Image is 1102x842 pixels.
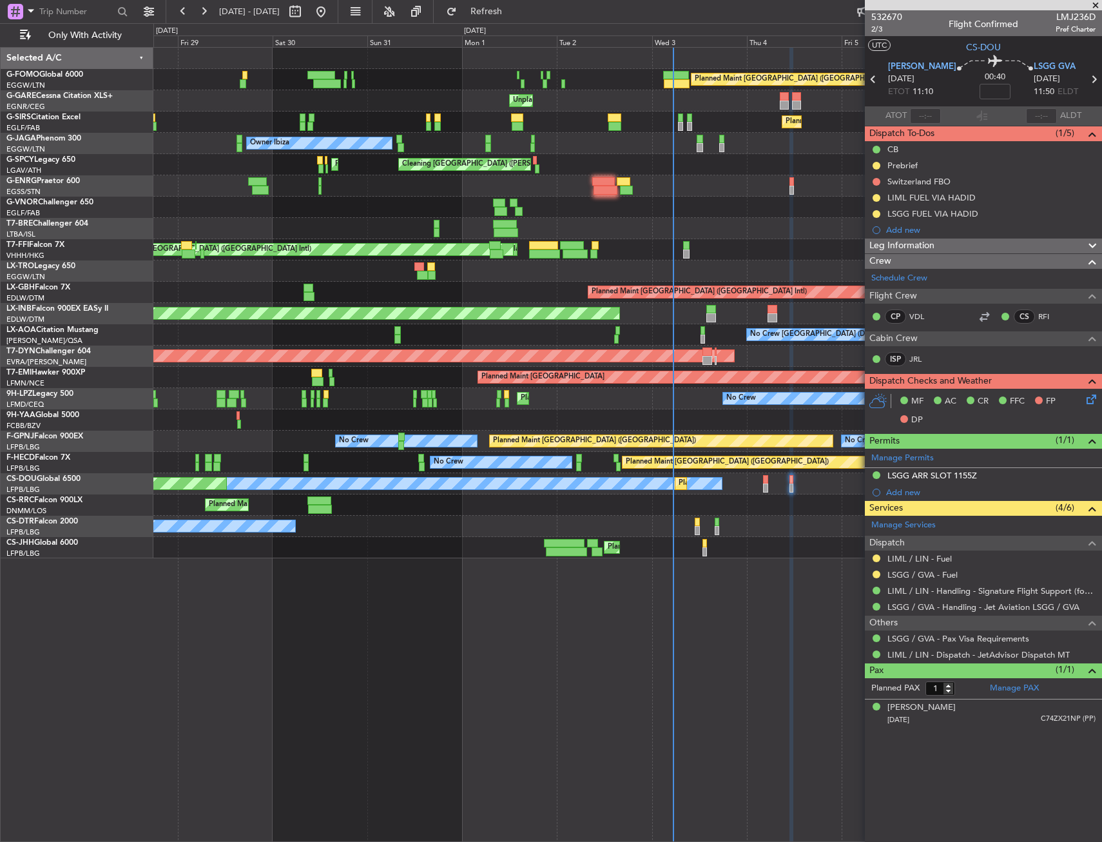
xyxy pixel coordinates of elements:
span: Permits [869,434,900,449]
a: EGNR/CEG [6,102,45,112]
span: CR [978,395,989,408]
a: LTBA/ISL [6,230,35,239]
div: Unplanned Maint [PERSON_NAME] [513,91,630,110]
span: ALDT [1060,110,1081,122]
div: [PERSON_NAME][GEOGRAPHIC_DATA] ([GEOGRAPHIC_DATA] Intl) [86,240,311,259]
span: 9H-YAA [6,411,35,419]
div: Add new [886,224,1096,235]
a: EGGW/LTN [6,144,45,154]
a: T7-EMIHawker 900XP [6,369,85,377]
span: 9H-LPZ [6,390,32,398]
a: LFPB/LBG [6,442,40,452]
a: [PERSON_NAME]/QSA [6,336,82,346]
span: CS-DOU [6,475,37,483]
a: EVRA/[PERSON_NAME] [6,357,86,367]
span: ELDT [1058,86,1078,99]
a: CS-DOUGlobal 6500 [6,475,81,483]
span: MF [911,395,923,408]
span: Refresh [459,7,514,16]
span: (1/5) [1056,126,1074,140]
div: CP [885,309,906,324]
a: LIML / LIN - Dispatch - JetAdvisor Dispatch MT [887,649,1070,660]
span: T7-BRE [6,220,33,228]
span: (1/1) [1056,663,1074,676]
a: VHHH/HKG [6,251,44,260]
a: EDLW/DTM [6,293,44,303]
a: JRL [909,353,938,365]
div: Add new [886,487,1096,498]
span: CS-DOU [966,41,1001,54]
span: T7-DYN [6,348,35,355]
a: LSGG / GVA - Handling - Jet Aviation LSGG / GVA [887,602,1079,612]
span: [PERSON_NAME] [888,61,956,73]
span: Dispatch [869,536,905,551]
span: F-HECD [6,454,35,462]
a: 9H-YAAGlobal 5000 [6,411,79,419]
div: No Crew [726,389,756,408]
div: No Crew [845,431,875,451]
div: LSGG FUEL VIA HADID [887,208,978,219]
div: CS [1014,309,1035,324]
div: Planned Maint [GEOGRAPHIC_DATA] ([GEOGRAPHIC_DATA]) [679,474,882,493]
a: CS-JHHGlobal 6000 [6,539,78,547]
a: Manage Services [871,519,936,532]
span: Only With Activity [34,31,136,40]
span: CS-RRC [6,496,34,504]
span: Crew [869,254,891,269]
a: Manage PAX [990,682,1039,695]
div: Planned Maint [GEOGRAPHIC_DATA] ([GEOGRAPHIC_DATA]) [786,112,989,132]
span: T7-EMI [6,369,32,377]
span: ATOT [885,110,907,122]
div: Thu 4 [747,35,842,47]
a: EGSS/STN [6,187,41,197]
span: G-JAGA [6,135,36,142]
a: LX-AOACitation Mustang [6,326,99,334]
span: T7-FFI [6,241,29,249]
span: [DATE] [1034,73,1060,86]
a: LFMN/NCE [6,378,44,388]
span: 2/3 [871,24,902,35]
span: LX-GBH [6,284,35,291]
div: Planned Maint [GEOGRAPHIC_DATA] ([GEOGRAPHIC_DATA]) [626,453,829,472]
a: CS-RRCFalcon 900LX [6,496,82,504]
a: G-ENRGPraetor 600 [6,177,80,185]
span: Leg Information [869,239,934,253]
a: LGAV/ATH [6,166,41,175]
a: LIML / LIN - Handling - Signature Flight Support (formely Prime Avn) LIML / LIN [887,585,1096,596]
a: CS-DTRFalcon 2000 [6,518,78,525]
span: LSGG GVA [1034,61,1076,73]
input: Trip Number [39,2,113,21]
span: C74ZX21NP (PP) [1041,714,1096,725]
div: [DATE] [156,26,178,37]
a: LX-INBFalcon 900EX EASy II [6,305,108,313]
div: [DATE] [464,26,486,37]
div: Planned Maint [GEOGRAPHIC_DATA] [481,367,604,387]
span: DP [911,414,923,427]
a: LX-TROLegacy 650 [6,262,75,270]
div: Planned Maint Nice ([GEOGRAPHIC_DATA]) [521,389,664,408]
a: LFPB/LBG [6,527,40,537]
span: G-ENRG [6,177,37,185]
span: G-SPCY [6,156,34,164]
span: [DATE] [887,715,909,725]
div: Sun 31 [367,35,462,47]
span: [DATE] - [DATE] [219,6,280,17]
span: CS-JHH [6,539,34,547]
span: FP [1046,395,1056,408]
span: G-VNOR [6,199,38,206]
div: Owner Ibiza [250,133,289,153]
a: LSGG / GVA - Pax Visa Requirements [887,633,1029,644]
a: F-HECDFalcon 7X [6,454,70,462]
span: Pref Charter [1056,24,1096,35]
div: Planned Maint [GEOGRAPHIC_DATA] ([GEOGRAPHIC_DATA] Intl) [592,282,807,302]
div: Flight Confirmed [949,17,1018,31]
span: LX-INB [6,305,32,313]
a: G-SPCYLegacy 650 [6,156,75,164]
div: CB [887,144,898,155]
a: T7-DYNChallenger 604 [6,348,91,355]
span: G-SIRS [6,113,31,121]
span: Cabin Crew [869,331,918,346]
span: F-GPNJ [6,433,34,440]
a: G-VNORChallenger 650 [6,199,93,206]
a: G-JAGAPhenom 300 [6,135,81,142]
